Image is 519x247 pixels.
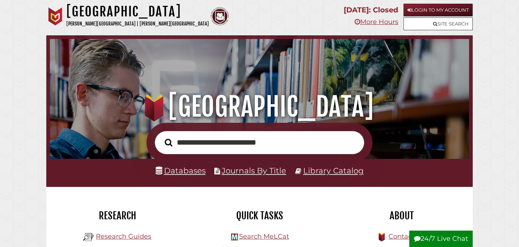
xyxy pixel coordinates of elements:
h2: About [336,209,467,222]
a: Search MeLCat [239,232,289,240]
a: Contact Us [389,232,425,240]
h2: Research [52,209,183,222]
img: Calvin University [46,7,65,26]
a: Journals By Title [222,166,286,175]
button: Search [161,137,176,149]
a: Research Guides [96,232,151,240]
p: [DATE]: Closed [344,4,398,16]
a: Library Catalog [303,166,364,175]
h2: Quick Tasks [194,209,325,222]
a: Site Search [403,17,473,30]
a: Login to My Account [403,4,473,16]
img: Hekman Library Logo [231,234,238,240]
a: Databases [156,166,206,175]
a: More Hours [355,18,398,26]
img: Calvin Theological Seminary [211,7,229,26]
p: [PERSON_NAME][GEOGRAPHIC_DATA] | [PERSON_NAME][GEOGRAPHIC_DATA] [66,20,209,28]
i: Search [165,138,172,147]
h1: [GEOGRAPHIC_DATA] [66,4,209,20]
h1: [GEOGRAPHIC_DATA] [58,91,461,123]
img: Hekman Library Logo [83,232,94,243]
